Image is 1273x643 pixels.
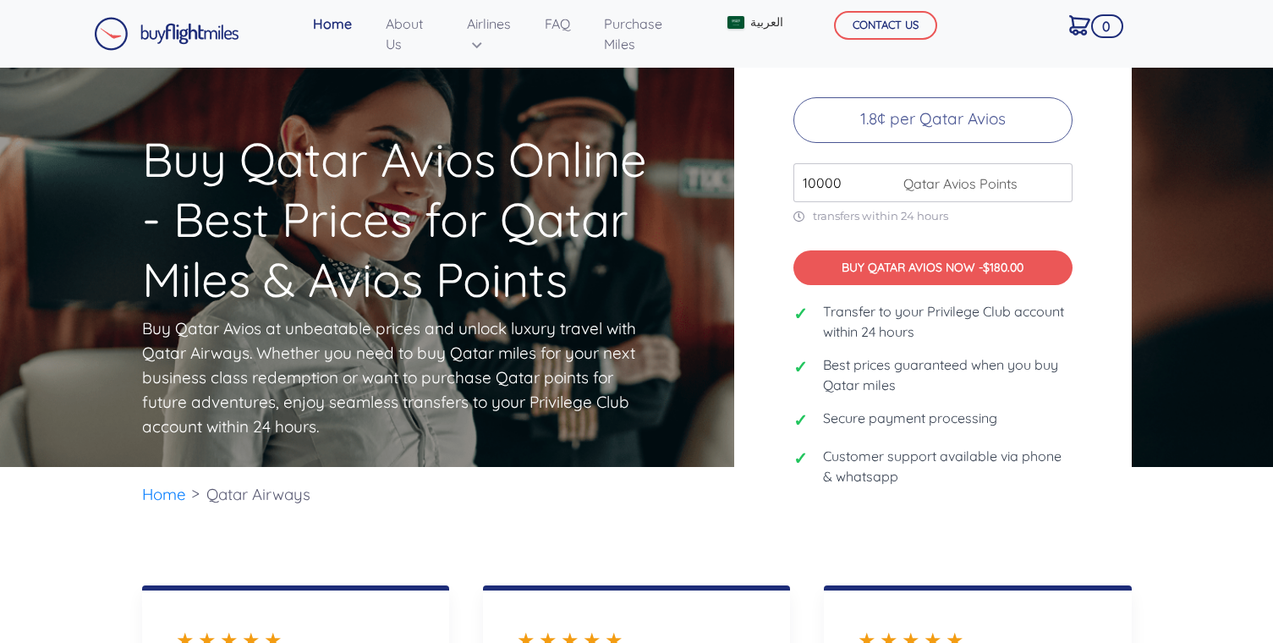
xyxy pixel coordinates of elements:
img: Cart [1069,15,1090,36]
p: transfers within 24 hours [793,209,1073,223]
a: FAQ [538,7,577,41]
span: 0 [1091,14,1122,38]
span: ✓ [793,354,810,380]
button: CONTACT US [834,11,937,40]
a: Airlines [460,7,518,61]
a: About Us [379,7,441,61]
span: Secure payment processing [823,408,997,428]
span: Best prices guaranteed when you buy Qatar miles [823,354,1073,395]
span: العربية [750,14,783,31]
a: العربية [721,7,788,38]
span: ✓ [793,301,810,327]
span: $180.00 [983,260,1023,275]
span: Qatar Avios Points [895,173,1018,194]
h1: Buy Qatar Avios Online - Best Prices for Qatar Miles & Avios Points [142,33,668,310]
span: ✓ [793,408,810,433]
a: 0 [1062,7,1097,42]
button: BUY QATAR AVIOS NOW -$180.00 [793,250,1073,285]
p: 1.8¢ per Qatar Avios [793,97,1073,143]
a: Buy Flight Miles Logo [94,13,239,55]
img: Buy Flight Miles Logo [94,17,239,51]
a: Home [142,484,186,504]
p: Buy Qatar Avios at unbeatable prices and unlock luxury travel with Qatar Airways. Whether you nee... [142,316,641,439]
li: Qatar Airways [198,467,319,522]
a: Home [306,7,359,41]
img: Arabic [727,16,744,29]
span: ✓ [793,446,810,471]
span: Customer support available via phone & whatsapp [823,446,1073,486]
a: Purchase Miles [597,7,692,61]
span: Transfer to your Privilege Club account within 24 hours [823,301,1073,342]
